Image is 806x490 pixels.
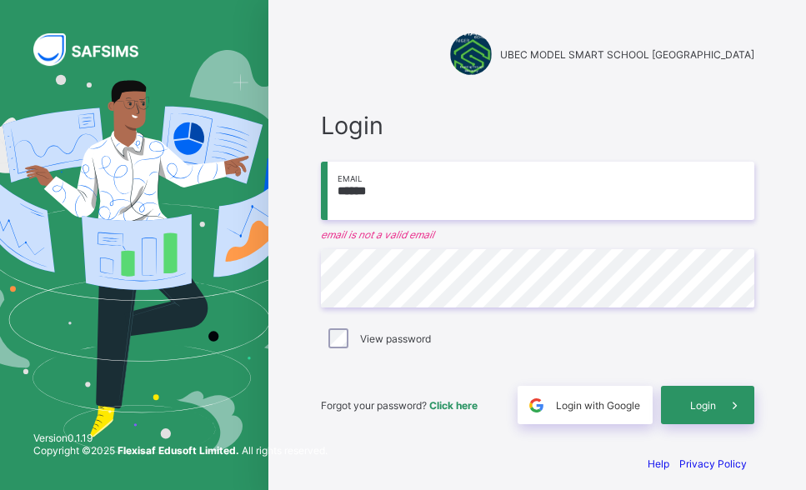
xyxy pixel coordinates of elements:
[648,457,669,470] a: Help
[33,33,158,66] img: SAFSIMS Logo
[500,48,754,61] span: UBEC MODEL SMART SCHOOL [GEOGRAPHIC_DATA]
[321,111,754,140] span: Login
[556,399,640,412] span: Login with Google
[33,444,328,457] span: Copyright © 2025 All rights reserved.
[33,432,328,444] span: Version 0.1.19
[118,444,239,457] strong: Flexisaf Edusoft Limited.
[321,228,754,241] em: email is not a valid email
[690,399,716,412] span: Login
[527,396,546,415] img: google.396cfc9801f0270233282035f929180a.svg
[321,399,478,412] span: Forgot your password?
[679,457,747,470] a: Privacy Policy
[429,399,478,412] a: Click here
[360,332,431,345] label: View password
